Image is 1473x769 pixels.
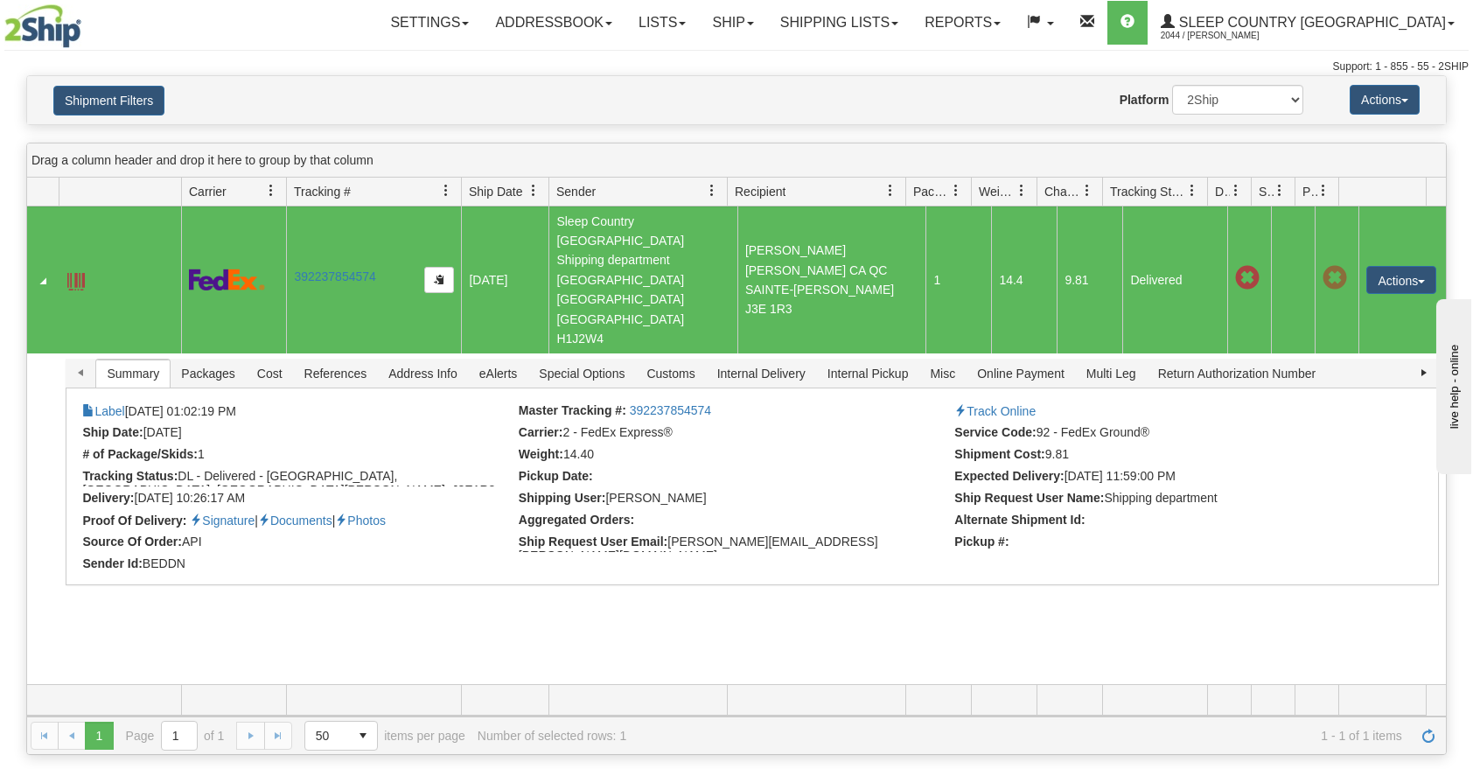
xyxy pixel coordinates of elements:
span: Pickup Status [1302,183,1317,200]
strong: Weight: [519,447,563,461]
span: Sender [556,183,596,200]
td: 9.81 [1057,206,1122,353]
div: Number of selected rows: 1 [478,729,626,743]
span: Tracking Status [1110,183,1186,200]
span: Cost [247,360,293,388]
a: Label [82,404,124,418]
span: Packages [913,183,950,200]
span: eAlerts [469,360,528,388]
strong: # of Package/Skids: [82,447,198,461]
span: Summary [96,360,170,388]
a: Proof of delivery images [335,514,386,528]
strong: Carrier: [519,425,563,439]
strong: Shipping User: [519,491,606,505]
li: 92 - FedEx Ground® [954,425,1386,443]
span: select [349,722,377,750]
a: Sleep Country [GEOGRAPHIC_DATA] 2044 / [PERSON_NAME] [1148,1,1468,45]
a: Ship Date filter column settings [519,176,548,206]
li: [PERSON_NAME][EMAIL_ADDRESS][PERSON_NAME][DOMAIN_NAME] [519,535,950,552]
a: 392237854574 [294,269,375,283]
span: Page 1 [85,722,113,750]
button: Shipment Filters [53,86,164,115]
strong: Source Of Order: [82,535,182,549]
td: 14.4 [991,206,1057,353]
span: Tracking # [294,183,351,200]
span: Misc [919,360,966,388]
a: Shipment Issues filter column settings [1265,176,1295,206]
span: Weight [979,183,1016,200]
td: [PERSON_NAME] [PERSON_NAME] CA QC SAINTE-[PERSON_NAME] J3E 1R3 [737,206,926,353]
span: Internal Pickup [817,360,919,388]
li: [DATE] 01:02:19 PM [82,403,513,421]
a: Reports [911,1,1014,45]
strong: Ship Request User Email: [519,535,667,549]
li: 2 - FedEx Express® [519,425,950,443]
li: | | [82,513,513,530]
li: [DATE] 10:26:17 AM [82,491,513,508]
button: Actions [1366,266,1436,294]
a: Recipient filter column settings [876,176,905,206]
span: 2044 / [PERSON_NAME] [1161,27,1292,45]
a: Proof of delivery documents [258,514,332,528]
span: Late [1235,266,1260,290]
a: Lists [625,1,699,45]
img: logo2044.jpg [4,4,81,48]
strong: Pickup Date: [519,469,593,483]
span: Special Options [528,360,635,388]
a: Proof of delivery signature [190,514,255,528]
a: Ship [699,1,766,45]
a: Refresh [1414,722,1442,750]
strong: Alternate Shipment Id: [954,513,1085,527]
strong: Service Code: [954,425,1036,439]
a: Shipping lists [767,1,911,45]
a: Pickup Status filter column settings [1309,176,1338,206]
label: Platform [1120,91,1169,108]
td: Sleep Country [GEOGRAPHIC_DATA] Shipping department [GEOGRAPHIC_DATA] [GEOGRAPHIC_DATA] [GEOGRAPH... [548,206,737,353]
a: Collapse [34,272,52,290]
a: Carrier filter column settings [256,176,286,206]
span: References [294,360,378,388]
span: Sleep Country [GEOGRAPHIC_DATA] [1175,15,1446,30]
strong: Tracking Status: [82,469,178,483]
a: Label [67,265,85,293]
strong: Delivery: [82,491,134,505]
li: 9.81 [954,447,1386,465]
span: Ship Date [469,183,522,200]
span: Recipient [735,183,785,200]
a: Track Online [954,404,1036,418]
strong: Proof Of Delivery: [82,514,186,528]
span: Pickup Not Assigned [1323,266,1347,290]
a: Addressbook [482,1,625,45]
span: Shipment Issues [1259,183,1274,200]
span: Carrier [189,183,227,200]
span: Multi Leg [1076,360,1147,388]
span: items per page [304,721,465,751]
div: Support: 1 - 855 - 55 - 2SHIP [4,59,1469,74]
strong: Master Tracking #: [519,403,626,417]
a: 392237854574 [630,403,711,417]
td: [DATE] [461,206,548,353]
span: Charge [1044,183,1081,200]
span: Address Info [378,360,468,388]
li: DL - Delivered - [GEOGRAPHIC_DATA], [GEOGRAPHIC_DATA], [GEOGRAPHIC_DATA][PERSON_NAME], J3E1R3 [82,469,513,486]
a: Tracking Status filter column settings [1177,176,1207,206]
a: Settings [377,1,482,45]
img: 2 - FedEx Express® [189,269,265,290]
li: [DATE] 11:59:00 PM [954,469,1386,486]
span: 1 - 1 of 1 items [639,729,1402,743]
strong: Ship Request User Name: [954,491,1104,505]
span: Online Payment [967,360,1075,388]
strong: Aggregated Orders: [519,513,634,527]
a: Delivery Status filter column settings [1221,176,1251,206]
span: Page sizes drop down [304,721,378,751]
a: Tracking # filter column settings [431,176,461,206]
li: Joy Sison (30504) [519,491,950,508]
strong: Expected Delivery: [954,469,1064,483]
span: Customs [636,360,705,388]
span: Internal Delivery [707,360,816,388]
a: Sender filter column settings [697,176,727,206]
button: Actions [1350,85,1420,115]
a: Weight filter column settings [1007,176,1037,206]
strong: Sender Id: [82,556,142,570]
div: grid grouping header [27,143,1446,178]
